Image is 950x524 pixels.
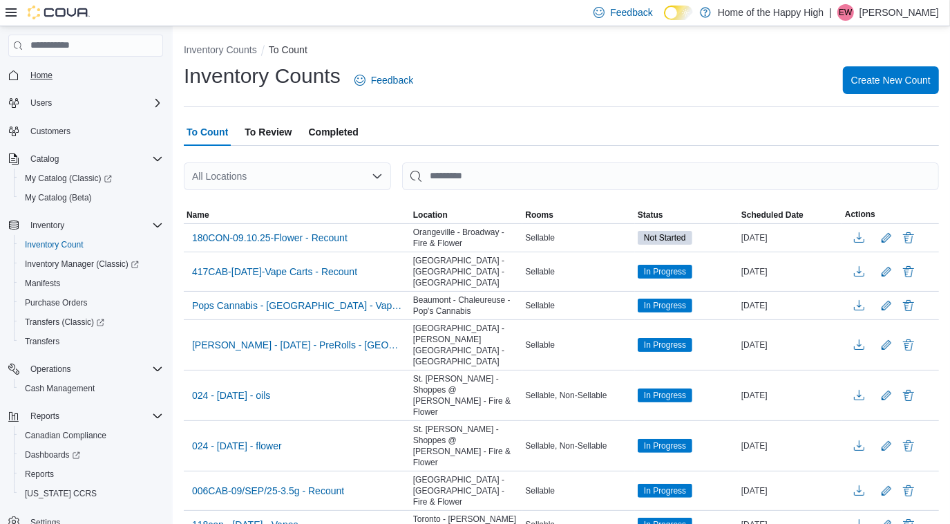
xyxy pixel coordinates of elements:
[184,62,341,90] h1: Inventory Counts
[14,465,169,484] button: Reports
[900,297,917,314] button: Delete
[413,323,520,367] span: [GEOGRAPHIC_DATA] - [PERSON_NAME][GEOGRAPHIC_DATA] - [GEOGRAPHIC_DATA]
[739,230,842,246] div: [DATE]
[19,314,163,330] span: Transfers (Classic)
[638,439,692,453] span: In Progress
[19,294,163,311] span: Purchase Orders
[25,361,77,377] button: Operations
[19,189,163,206] span: My Catalog (Beta)
[644,389,686,402] span: In Progress
[413,227,520,249] span: Orangeville - Broadway - Fire & Flower
[14,312,169,332] a: Transfers (Classic)
[25,239,84,250] span: Inventory Count
[19,466,163,483] span: Reports
[14,332,169,351] button: Transfers
[3,216,169,235] button: Inventory
[30,220,64,231] span: Inventory
[837,4,854,21] div: Erynn Watson
[522,263,635,280] div: Sellable
[187,209,209,221] span: Name
[192,439,282,453] span: 024 - [DATE] - flower
[522,337,635,353] div: Sellable
[644,485,686,497] span: In Progress
[644,440,686,452] span: In Progress
[413,373,520,418] span: St. [PERSON_NAME] - Shoppes @ [PERSON_NAME] - Fire & Flower
[14,169,169,188] a: My Catalog (Classic)
[30,364,71,375] span: Operations
[19,380,163,397] span: Cash Management
[739,483,842,499] div: [DATE]
[25,123,76,140] a: Customers
[839,4,852,21] span: EW
[30,70,53,81] span: Home
[19,275,66,292] a: Manifests
[14,484,169,503] button: [US_STATE] CCRS
[14,379,169,398] button: Cash Management
[25,297,88,308] span: Purchase Orders
[372,171,383,182] button: Open list of options
[184,43,939,59] nav: An example of EuiBreadcrumbs
[19,275,163,292] span: Manifests
[739,263,842,280] div: [DATE]
[30,126,70,137] span: Customers
[269,44,307,55] button: To Count
[184,44,257,55] button: Inventory Counts
[3,121,169,141] button: Customers
[3,149,169,169] button: Catalog
[900,263,917,280] button: Delete
[25,67,58,84] a: Home
[638,389,692,402] span: In Progress
[878,261,895,282] button: Edit count details
[14,426,169,445] button: Canadian Compliance
[19,447,86,463] a: Dashboards
[25,151,163,167] span: Catalog
[19,236,163,253] span: Inventory Count
[184,207,410,223] button: Name
[25,151,64,167] button: Catalog
[309,118,359,146] span: Completed
[900,438,917,454] button: Delete
[610,6,652,19] span: Feedback
[25,488,97,499] span: [US_STATE] CCRS
[30,97,52,109] span: Users
[413,294,520,317] span: Beaumont - Chaleureuse - Pop's Cannabis
[644,339,686,351] span: In Progress
[19,466,59,483] a: Reports
[900,387,917,404] button: Delete
[664,20,665,21] span: Dark Mode
[25,217,70,234] button: Inventory
[187,261,363,282] button: 417CAB-[DATE]-Vape Carts - Recount
[192,389,270,402] span: 024 - [DATE] - oils
[25,259,139,270] span: Inventory Manager (Classic)
[192,299,402,312] span: Pops Cannabis - [GEOGRAPHIC_DATA] - Vapes and concentrate wkly - [GEOGRAPHIC_DATA] - Pop's Cannabis
[859,4,939,21] p: [PERSON_NAME]
[739,207,842,223] button: Scheduled Date
[30,153,59,165] span: Catalog
[187,335,408,355] button: [PERSON_NAME] - [DATE] - PreRolls - [GEOGRAPHIC_DATA] - [PERSON_NAME][GEOGRAPHIC_DATA] - [GEOGRAP...
[25,408,65,424] button: Reports
[718,4,824,21] p: Home of the Happy High
[25,361,163,377] span: Operations
[739,337,842,353] div: [DATE]
[878,436,895,456] button: Edit count details
[187,385,276,406] button: 024 - [DATE] - oils
[3,65,169,85] button: Home
[413,474,520,507] span: [GEOGRAPHIC_DATA] - [GEOGRAPHIC_DATA] - Fire & Flower
[28,6,90,19] img: Cova
[192,265,357,279] span: 417CAB-[DATE]-Vape Carts - Recount
[635,207,739,223] button: Status
[19,170,163,187] span: My Catalog (Classic)
[413,255,520,288] span: [GEOGRAPHIC_DATA] - [GEOGRAPHIC_DATA] - [GEOGRAPHIC_DATA]
[638,484,692,498] span: In Progress
[3,93,169,113] button: Users
[25,469,54,480] span: Reports
[638,299,692,312] span: In Progress
[900,483,917,499] button: Delete
[878,385,895,406] button: Edit count details
[25,122,163,140] span: Customers
[19,333,65,350] a: Transfers
[187,436,287,456] button: 024 - [DATE] - flower
[19,485,163,502] span: Washington CCRS
[19,294,93,311] a: Purchase Orders
[349,66,419,94] a: Feedback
